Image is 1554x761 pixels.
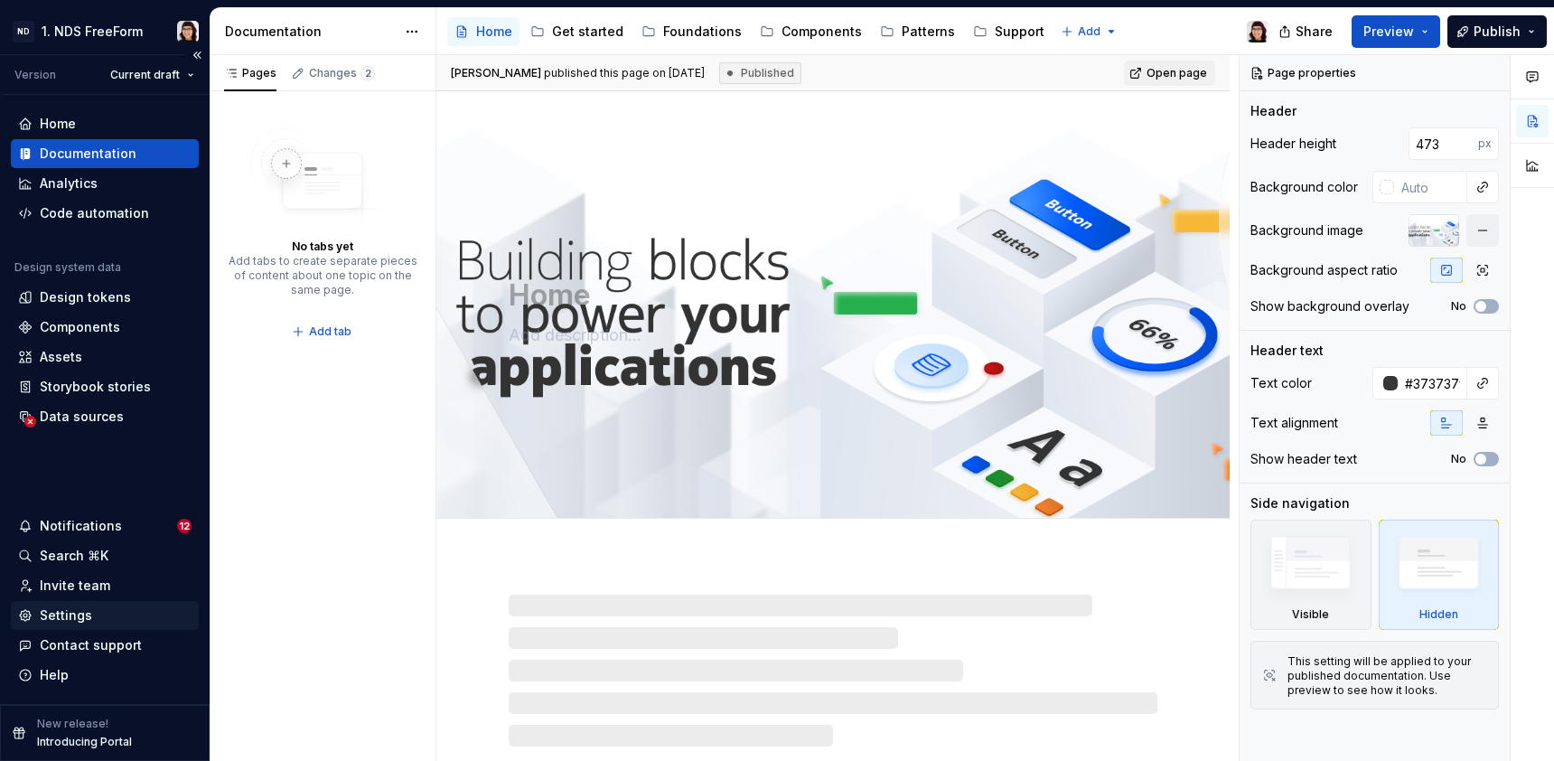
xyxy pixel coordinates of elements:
[1250,414,1338,432] div: Text alignment
[11,402,199,431] a: Data sources
[309,66,375,80] div: Changes
[102,62,202,88] button: Current draft
[634,17,749,46] a: Foundations
[753,17,869,46] a: Components
[719,62,801,84] div: Published
[1250,135,1336,153] div: Header height
[1124,61,1215,86] a: Open page
[11,661,199,690] button: Help
[1250,221,1363,240] div: Background image
[447,14,1052,50] div: Page tree
[40,288,131,306] div: Design tokens
[4,12,206,51] button: ND1. NDS FreeFormRaquel Pereira
[902,23,955,41] div: Patterns
[11,512,199,540] button: Notifications12
[40,174,98,193] div: Analytics
[1250,102,1297,120] div: Header
[1250,520,1371,630] div: Visible
[782,23,862,41] div: Components
[40,378,151,396] div: Storybook stories
[11,343,199,371] a: Assets
[40,348,82,366] div: Assets
[286,319,360,344] button: Add tab
[1250,178,1358,196] div: Background color
[1269,15,1344,48] button: Share
[1394,171,1467,203] input: Auto
[1451,299,1466,314] label: No
[451,66,705,80] span: published this page on [DATE]
[225,23,396,41] div: Documentation
[1247,21,1268,42] img: Raquel Pereira
[110,68,180,82] span: Current draft
[11,631,199,660] button: Contact support
[1250,450,1357,468] div: Show header text
[37,735,132,749] p: Introducing Portal
[1250,494,1350,512] div: Side navigation
[11,313,199,342] a: Components
[1379,520,1500,630] div: Hidden
[40,408,124,426] div: Data sources
[1292,607,1329,622] div: Visible
[1451,452,1466,466] label: No
[14,68,56,82] div: Version
[40,577,110,595] div: Invite team
[873,17,962,46] a: Patterns
[1287,654,1487,698] div: This setting will be applied to your published documentation. Use preview to see how it looks.
[40,606,92,625] div: Settings
[309,324,351,339] span: Add tab
[1398,367,1467,399] input: Auto
[1250,374,1312,392] div: Text color
[42,23,143,41] div: 1. NDS FreeForm
[40,666,69,684] div: Help
[40,115,76,133] div: Home
[451,66,541,80] span: [PERSON_NAME]
[360,66,375,80] span: 2
[1363,23,1414,41] span: Preview
[292,240,353,254] div: No tabs yet
[523,17,631,46] a: Get started
[1474,23,1521,41] span: Publish
[1447,15,1547,48] button: Publish
[11,169,199,198] a: Analytics
[995,23,1044,41] div: Support
[552,23,623,41] div: Get started
[13,21,34,42] div: ND
[1078,24,1100,39] span: Add
[447,17,520,46] a: Home
[663,23,742,41] div: Foundations
[184,42,210,68] button: Collapse sidebar
[37,717,108,731] p: New release!
[228,254,417,297] div: Add tabs to create separate pieces of content about one topic on the same page.
[11,199,199,228] a: Code automation
[11,601,199,630] a: Settings
[40,547,108,565] div: Search ⌘K
[224,66,276,80] div: Pages
[40,145,136,163] div: Documentation
[11,109,199,138] a: Home
[40,636,142,654] div: Contact support
[1250,297,1409,315] div: Show background overlay
[14,260,121,275] div: Design system data
[11,541,199,570] button: Search ⌘K
[1478,136,1492,151] p: px
[1147,66,1207,80] span: Open page
[11,571,199,600] a: Invite team
[177,519,192,533] span: 12
[11,283,199,312] a: Design tokens
[1419,607,1458,622] div: Hidden
[177,21,199,42] img: Raquel Pereira
[505,274,1154,317] textarea: Home
[1055,19,1123,44] button: Add
[40,204,149,222] div: Code automation
[40,318,120,336] div: Components
[1250,342,1324,360] div: Header text
[1409,127,1478,160] input: Auto
[966,17,1052,46] a: Support
[40,517,122,535] div: Notifications
[1352,15,1440,48] button: Preview
[476,23,512,41] div: Home
[1296,23,1333,41] span: Share
[11,139,199,168] a: Documentation
[11,372,199,401] a: Storybook stories
[1250,261,1398,279] div: Background aspect ratio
